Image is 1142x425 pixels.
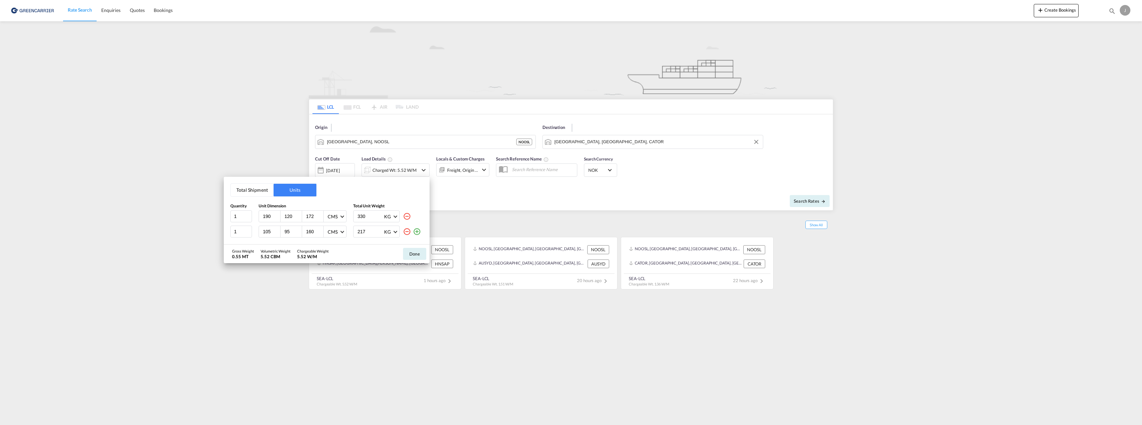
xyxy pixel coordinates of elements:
div: KG [384,214,391,219]
div: 5.52 W/M [297,254,329,260]
div: CMS [328,229,338,235]
div: 0.55 MT [232,254,254,260]
div: Unit Dimension [259,203,347,209]
div: 5.52 CBM [261,254,290,260]
input: L [262,229,280,235]
div: Quantity [230,203,252,209]
input: L [262,213,280,219]
button: Total Shipment [231,184,274,196]
md-icon: icon-minus-circle-outline [403,228,411,236]
div: Volumetric Weight [261,249,290,254]
input: Enter weight [357,211,383,222]
div: Total Unit Weight [353,203,423,209]
div: CMS [328,214,338,219]
md-icon: icon-minus-circle-outline [403,212,411,220]
input: Qty [230,210,252,222]
input: W [284,229,302,235]
input: Enter weight [357,226,383,237]
input: Qty [230,226,252,238]
md-icon: icon-plus-circle-outline [413,228,421,236]
input: W [284,213,302,219]
button: Units [274,184,316,196]
div: KG [384,229,391,235]
input: H [305,229,323,235]
button: Done [403,248,426,260]
div: Chargeable Weight [297,249,329,254]
input: H [305,213,323,219]
div: Gross Weight [232,249,254,254]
